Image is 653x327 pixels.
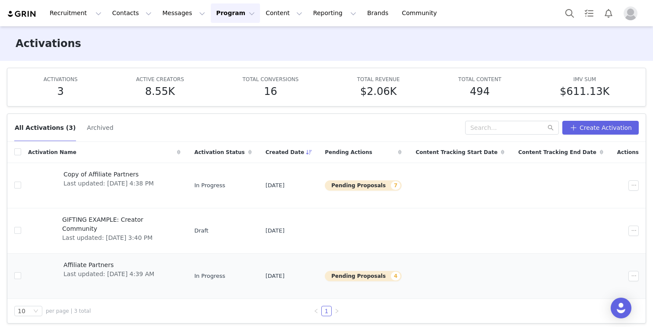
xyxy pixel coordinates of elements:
i: icon: search [548,125,554,131]
span: In Progress [194,181,225,190]
button: Pending Proposals7 [325,180,402,191]
i: icon: left [314,308,319,314]
button: Profile [618,6,646,20]
a: GIFTING EXAMPLE: Creator CommunityLast updated: [DATE] 3:40 PM [28,214,181,248]
img: placeholder-profile.jpg [624,6,637,20]
button: Create Activation [562,121,639,135]
input: Search... [465,121,559,135]
h3: Activations [16,36,81,51]
span: Last updated: [DATE] 4:38 PM [63,179,154,188]
span: Copy of Affiliate Partners [63,170,154,179]
div: 10 [18,306,25,316]
h5: 3 [57,84,63,99]
a: Tasks [580,3,599,23]
span: Pending Actions [325,148,372,156]
a: Affiliate PartnersLast updated: [DATE] 4:39 AM [28,259,181,293]
li: 1 [321,306,332,316]
span: [DATE] [266,181,285,190]
h5: 8.55K [145,84,175,99]
a: Brands [362,3,396,23]
a: 1 [322,306,331,316]
button: Archived [86,121,114,135]
a: Community [397,3,446,23]
button: Content [260,3,307,23]
span: In Progress [194,272,225,280]
li: Previous Page [311,306,321,316]
span: Content Tracking Start Date [415,148,498,156]
span: per page | 3 total [46,307,91,315]
button: Search [560,3,579,23]
span: ACTIVE CREATORS [136,76,184,82]
span: Last updated: [DATE] 4:39 AM [63,270,154,279]
a: Copy of Affiliate PartnersLast updated: [DATE] 4:38 PM [28,168,181,203]
span: TOTAL CONTENT [458,76,501,82]
span: IMV SUM [573,76,596,82]
span: Content Tracking End Date [518,148,596,156]
h5: $2.06K [360,84,396,99]
button: Reporting [308,3,361,23]
span: ACTIVATIONS [44,76,78,82]
i: icon: right [334,308,339,314]
button: Contacts [107,3,157,23]
h5: 16 [264,84,277,99]
span: [DATE] [266,226,285,235]
span: Activation Name [28,148,76,156]
span: Activation Status [194,148,245,156]
span: Created Date [266,148,304,156]
span: [DATE] [266,272,285,280]
span: Draft [194,226,209,235]
button: Notifications [599,3,618,23]
button: Messages [157,3,210,23]
span: Last updated: [DATE] 3:40 PM [62,233,175,242]
span: Affiliate Partners [63,261,154,270]
h5: $611.13K [560,84,609,99]
h5: 494 [470,84,490,99]
div: Open Intercom Messenger [611,298,631,318]
button: All Activations (3) [14,121,76,135]
button: Recruitment [44,3,107,23]
button: Pending Proposals4 [325,271,402,281]
i: icon: down [33,308,38,314]
button: Program [211,3,260,23]
li: Next Page [332,306,342,316]
img: grin logo [7,10,37,18]
span: GIFTING EXAMPLE: Creator Community [62,215,175,233]
span: TOTAL REVENUE [357,76,400,82]
span: TOTAL CONVERSIONS [242,76,298,82]
div: Actions [610,143,646,161]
